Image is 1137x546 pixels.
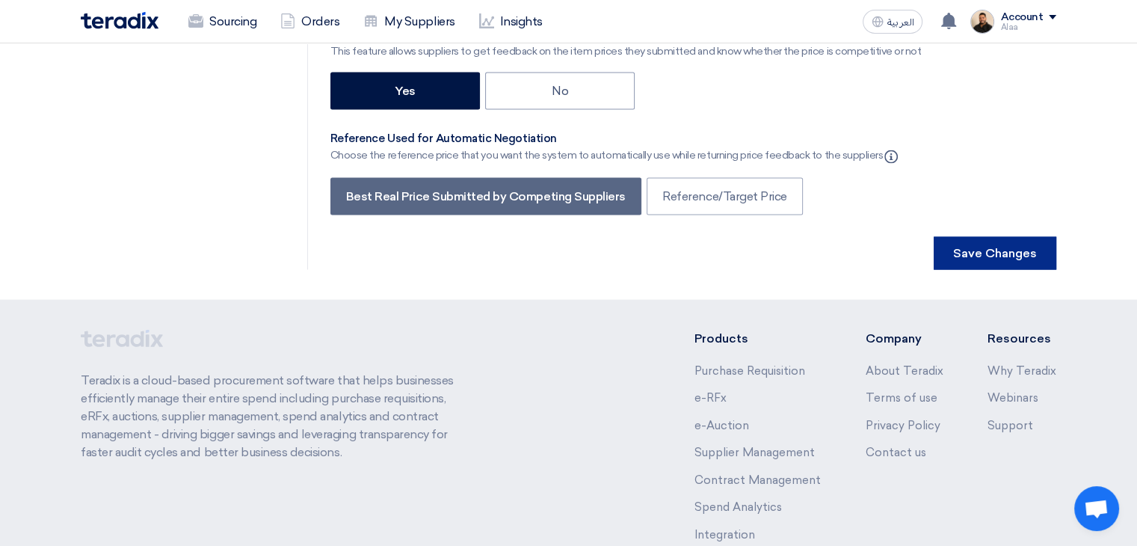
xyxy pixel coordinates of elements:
label: Best Real Price Submitted by Competing Suppliers [330,177,641,215]
a: Supplier Management [694,445,815,458]
img: Teradix logo [81,12,158,29]
a: Orders [268,5,351,38]
div: Open chat [1074,486,1119,531]
a: Contract Management [694,473,821,486]
button: العربية [863,10,922,34]
a: About Teradix [865,364,943,377]
div: Reference Used for Automatic Negotiation [330,131,901,146]
a: Webinars [987,390,1038,404]
label: Yes [330,72,480,109]
li: Products [694,329,821,347]
span: العربية [887,17,913,28]
li: Company [865,329,943,347]
a: e-Auction [694,418,749,432]
li: Resources [987,329,1056,347]
div: Alaa [1000,23,1056,31]
a: Integration [694,527,755,541]
a: Sourcing [176,5,268,38]
div: Account [1000,11,1043,24]
label: Reference/Target Price [647,177,802,215]
a: My Suppliers [351,5,466,38]
div: Choose the reference price that you want the system to automatically use while returning price fe... [330,146,901,164]
p: Teradix is a cloud-based procurement software that helps businesses efficiently manage their enti... [81,371,471,461]
a: Terms of use [865,390,937,404]
button: Save Changes [934,236,1056,269]
a: Privacy Policy [865,418,940,432]
a: e-RFx [694,390,727,404]
a: Purchase Requisition [694,364,805,377]
a: Why Teradix [987,364,1056,377]
img: MAA_1717931611039.JPG [970,10,994,34]
div: This feature allows suppliers to get feedback on the item prices they submitted and know whether ... [330,43,922,58]
a: Contact us [865,445,925,458]
label: No [485,72,635,109]
a: Spend Analytics [694,500,782,513]
a: Support [987,418,1033,432]
a: Insights [467,5,555,38]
